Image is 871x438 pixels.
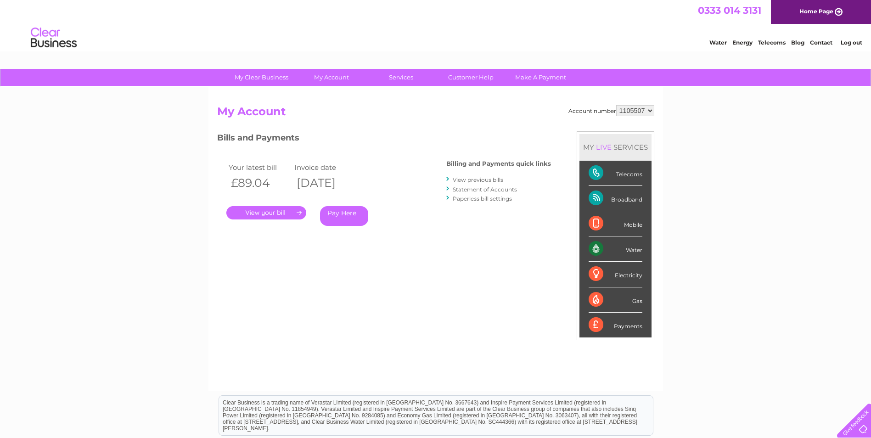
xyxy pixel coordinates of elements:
[709,39,727,46] a: Water
[226,174,292,192] th: £89.04
[589,161,642,186] div: Telecoms
[453,195,512,202] a: Paperless bill settings
[292,161,358,174] td: Invoice date
[589,262,642,287] div: Electricity
[589,211,642,236] div: Mobile
[589,236,642,262] div: Water
[791,39,804,46] a: Blog
[293,69,369,86] a: My Account
[217,105,654,123] h2: My Account
[810,39,832,46] a: Contact
[226,206,306,219] a: .
[226,161,292,174] td: Your latest bill
[698,5,761,16] a: 0333 014 3131
[503,69,579,86] a: Make A Payment
[758,39,786,46] a: Telecoms
[453,186,517,193] a: Statement of Accounts
[292,174,358,192] th: [DATE]
[363,69,439,86] a: Services
[433,69,509,86] a: Customer Help
[732,39,753,46] a: Energy
[841,39,862,46] a: Log out
[224,69,299,86] a: My Clear Business
[453,176,503,183] a: View previous bills
[589,313,642,337] div: Payments
[217,131,551,147] h3: Bills and Payments
[594,143,613,152] div: LIVE
[579,134,652,160] div: MY SERVICES
[320,206,368,226] a: Pay Here
[589,186,642,211] div: Broadband
[589,287,642,313] div: Gas
[568,105,654,116] div: Account number
[446,160,551,167] h4: Billing and Payments quick links
[219,5,653,45] div: Clear Business is a trading name of Verastar Limited (registered in [GEOGRAPHIC_DATA] No. 3667643...
[30,24,77,52] img: logo.png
